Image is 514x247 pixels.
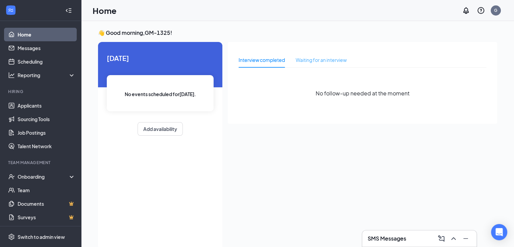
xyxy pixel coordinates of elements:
svg: ChevronUp [449,234,458,243]
a: Job Postings [18,126,75,139]
span: [DATE] [107,53,214,63]
a: Talent Network [18,139,75,153]
span: No events scheduled for [DATE] . [125,90,196,98]
div: Onboarding [18,173,70,180]
a: Scheduling [18,55,75,68]
h1: Home [93,5,117,16]
div: Hiring [8,89,74,94]
div: Switch to admin view [18,233,65,240]
a: Messages [18,41,75,55]
a: Sourcing Tools [18,112,75,126]
div: Interview completed [239,56,285,64]
button: ChevronUp [448,233,459,244]
h3: 👋 Good morning, GM-1325 ! [98,29,497,37]
svg: ComposeMessage [437,234,445,243]
a: SurveysCrown [18,210,75,224]
div: Waiting for an interview [296,56,347,64]
svg: WorkstreamLogo [7,7,14,14]
button: ComposeMessage [436,233,447,244]
button: Minimize [460,233,471,244]
svg: Notifications [462,6,470,15]
div: G [494,7,497,13]
svg: Collapse [65,7,72,14]
a: DocumentsCrown [18,197,75,210]
svg: UserCheck [8,173,15,180]
a: Team [18,183,75,197]
div: Open Intercom Messenger [491,224,507,240]
a: Home [18,28,75,41]
div: Team Management [8,160,74,165]
a: Applicants [18,99,75,112]
svg: Minimize [462,234,470,243]
svg: Settings [8,233,15,240]
span: No follow-up needed at the moment [316,89,410,97]
button: Add availability [138,122,183,136]
h3: SMS Messages [368,235,406,242]
div: Reporting [18,72,76,78]
svg: Analysis [8,72,15,78]
svg: QuestionInfo [477,6,485,15]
